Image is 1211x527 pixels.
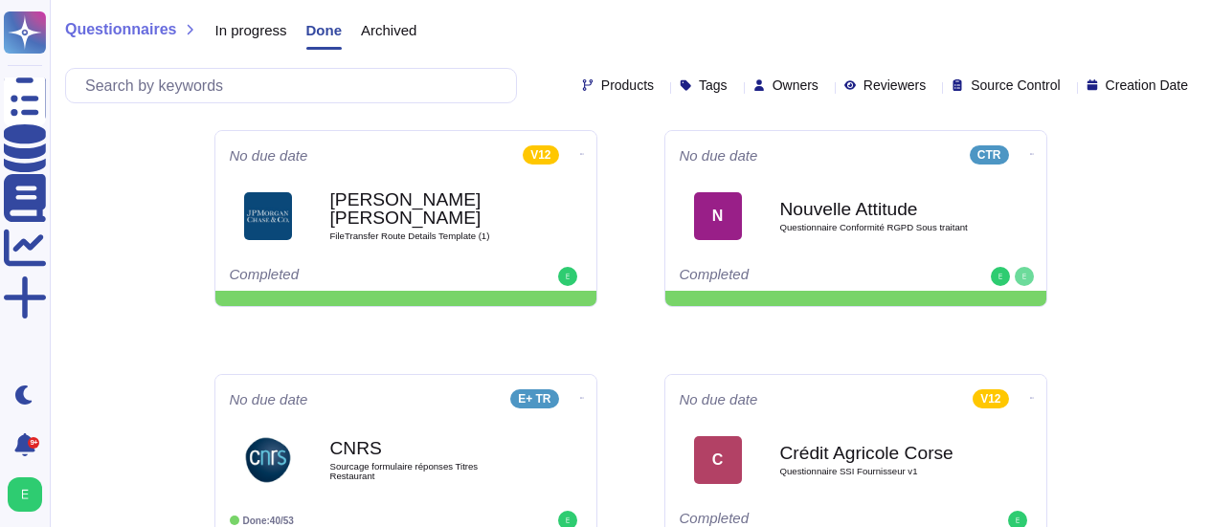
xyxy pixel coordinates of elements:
input: Search by keywords [76,69,516,102]
b: Crédit Agricole Corse [780,444,972,462]
b: CNRS [330,439,522,457]
button: user [4,473,56,516]
span: No due date [230,392,308,406]
div: 9+ [28,437,39,449]
span: Done: 40/53 [243,516,294,526]
span: In progress [214,23,286,37]
img: user [558,267,577,286]
img: Logo [244,192,292,240]
div: Completed [230,267,464,286]
img: Logo [244,436,292,484]
b: Nouvelle Attitude [780,200,972,218]
span: Questionnaire Conformité RGPD Sous traitant [780,223,972,232]
img: user [1015,267,1034,286]
span: FileTransfer Route Details Template (1) [330,231,522,241]
b: [PERSON_NAME] [PERSON_NAME] [330,190,522,227]
div: N [694,192,742,240]
div: CTR [970,145,1009,165]
span: Reviewers [863,78,926,92]
span: Creation Date [1106,78,1188,92]
span: Archived [361,23,416,37]
div: V12 [973,389,1008,408]
span: No due date [680,148,758,163]
span: Source Control [971,78,1060,92]
span: Tags [699,78,728,92]
div: V12 [523,145,558,165]
div: C [694,436,742,484]
span: No due date [230,148,308,163]
div: Completed [680,267,914,286]
span: Products [601,78,654,92]
div: E+ TR [510,389,558,408]
span: Done [306,23,343,37]
span: Questionnaire SSI Fournisseur v1 [780,467,972,476]
span: Sourcage formulaire réponses Titres Restaurant [330,462,522,480]
img: user [991,267,1010,286]
span: Owners [773,78,819,92]
span: No due date [680,392,758,406]
span: Questionnaires [65,22,176,37]
img: user [8,477,42,512]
